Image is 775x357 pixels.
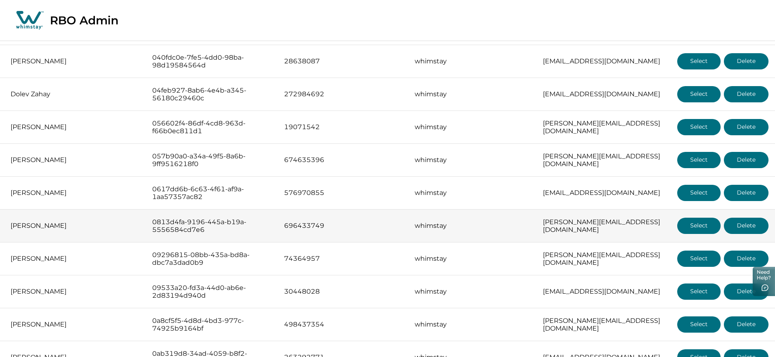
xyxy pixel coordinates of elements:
button: Select [677,86,721,102]
p: [EMAIL_ADDRESS][DOMAIN_NAME] [543,288,664,296]
p: 056602f4-86df-4cd8-963d-f66b0ec811d1 [152,119,271,135]
p: whimstay [415,320,530,329]
p: [PERSON_NAME] [11,320,139,329]
p: whimstay [415,222,530,230]
p: 498437354 [284,320,401,329]
p: [PERSON_NAME][EMAIL_ADDRESS][DOMAIN_NAME] [543,251,664,267]
p: 04feb927-8ab6-4e4b-a345-56180c29460c [152,87,271,102]
button: Select [677,283,721,300]
button: Select [677,218,721,234]
p: [PERSON_NAME] [11,57,139,65]
p: whimstay [415,255,530,263]
p: 30448028 [284,288,401,296]
p: whimstay [415,156,530,164]
p: whimstay [415,90,530,98]
p: whimstay [415,57,530,65]
button: Select [677,251,721,267]
p: [PERSON_NAME][EMAIL_ADDRESS][DOMAIN_NAME] [543,317,664,333]
p: [EMAIL_ADDRESS][DOMAIN_NAME] [543,57,664,65]
p: 674635396 [284,156,401,164]
button: Delete [724,316,769,333]
p: 576970855 [284,189,401,197]
p: 19071542 [284,123,401,131]
p: Dolev Zahay [11,90,139,98]
button: Delete [724,86,769,102]
p: [PERSON_NAME][EMAIL_ADDRESS][DOMAIN_NAME] [543,218,664,234]
button: Select [677,119,721,135]
p: 09296815-08bb-435a-bd8a-dbc7a3dad0b9 [152,251,271,267]
button: Delete [724,218,769,234]
p: [PERSON_NAME] [11,189,139,197]
button: Delete [724,152,769,168]
button: Delete [724,185,769,201]
p: 0a8cf5f5-4d8d-4bd3-977c-74925b9164bf [152,317,271,333]
p: [PERSON_NAME][EMAIL_ADDRESS][DOMAIN_NAME] [543,119,664,135]
p: [PERSON_NAME] [11,255,139,263]
p: 040fdc0e-7fe5-4dd0-98ba-98d19584564d [152,54,271,69]
p: 0813d4fa-9196-445a-b19a-5556584cd7e6 [152,218,271,234]
p: [PERSON_NAME] [11,288,139,296]
p: 28638087 [284,57,401,65]
p: whimstay [415,189,530,197]
p: [PERSON_NAME] [11,156,139,164]
p: whimstay [415,288,530,296]
button: Delete [724,53,769,69]
button: Select [677,152,721,168]
p: 696433749 [284,222,401,230]
p: 74364957 [284,255,401,263]
button: Select [677,185,721,201]
p: [PERSON_NAME] [11,123,139,131]
p: [EMAIL_ADDRESS][DOMAIN_NAME] [543,90,664,98]
button: Select [677,53,721,69]
p: [PERSON_NAME] [11,222,139,230]
p: 272984692 [284,90,401,98]
p: RBO Admin [50,13,118,27]
button: Delete [724,283,769,300]
p: 0617dd6b-6c63-4f61-af9a-1aa57357ac82 [152,185,271,201]
button: Select [677,316,721,333]
p: whimstay [415,123,530,131]
button: Delete [724,119,769,135]
p: 057b90a0-a34a-49f5-8a6b-9ff9516218f0 [152,152,271,168]
p: [PERSON_NAME][EMAIL_ADDRESS][DOMAIN_NAME] [543,152,664,168]
button: Delete [724,251,769,267]
p: 09533a20-fd3a-44d0-ab6e-2d83194d940d [152,284,271,300]
p: [EMAIL_ADDRESS][DOMAIN_NAME] [543,189,664,197]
